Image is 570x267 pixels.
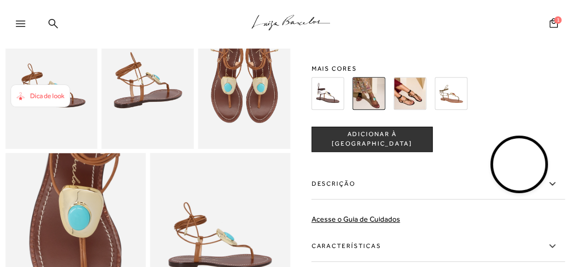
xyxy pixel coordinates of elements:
img: RASTEIRA TIPO TIRA EM COURO CAFÉ COM PEDRA AZUL E AMARRAÇÃO [312,77,344,110]
img: image [5,10,98,148]
span: ADICIONAR À [GEOGRAPHIC_DATA] [312,130,432,149]
img: image [198,10,291,148]
span: Dica de look [30,92,64,100]
label: Características [312,231,565,262]
img: RASTEIRA TIPO TIRA EM COURO PRETO COM PEDRA VERMELHA E AMARRAÇÃO [394,77,427,110]
label: Descrição [312,169,565,199]
button: ADICIONAR À [GEOGRAPHIC_DATA] [312,127,433,152]
button: 1 [546,17,561,32]
img: RASTEIRA TIPO TIRA EM COURO CARAMELO COM PEDRA TURQUESA E AMARRAÇÃO [353,77,385,110]
a: Acesse o Guia de Cuidados [312,215,400,223]
span: Mais cores [312,65,565,72]
img: image [102,10,194,148]
span: 1 [554,16,562,24]
img: RASTEIRA TIPO TIRA EM COURO VERDE ASPARGO COM PEDRA MARROM E AMARRAÇÃO [435,77,468,110]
